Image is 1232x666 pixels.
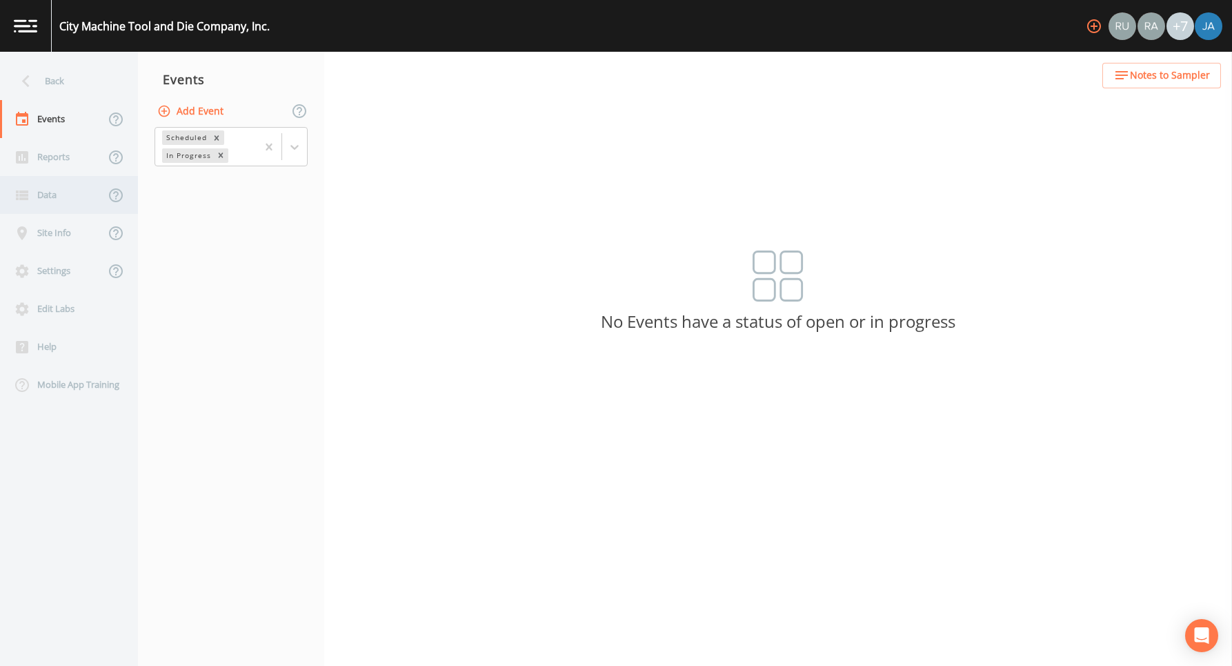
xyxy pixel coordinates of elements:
div: City Machine Tool and Die Company, Inc. [59,18,270,35]
img: 747fbe677637578f4da62891070ad3f4 [1195,12,1222,40]
div: Open Intercom Messenger [1185,619,1218,652]
img: svg%3e [753,251,804,302]
div: Events [138,62,324,97]
button: Notes to Sampler [1102,63,1221,88]
div: Radlie J Storer [1137,12,1166,40]
img: logo [14,19,37,32]
div: Remove Scheduled [209,130,224,145]
img: a5c06d64ce99e847b6841ccd0307af82 [1109,12,1136,40]
div: In Progress [162,148,213,163]
div: Russell Schindler [1108,12,1137,40]
div: Scheduled [162,130,209,145]
p: No Events have a status of open or in progress [324,315,1232,328]
div: +7 [1166,12,1194,40]
img: 7493944169e4cb9b715a099ebe515ac2 [1137,12,1165,40]
div: Remove In Progress [213,148,228,163]
button: Add Event [155,99,229,124]
span: Notes to Sampler [1130,67,1210,84]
